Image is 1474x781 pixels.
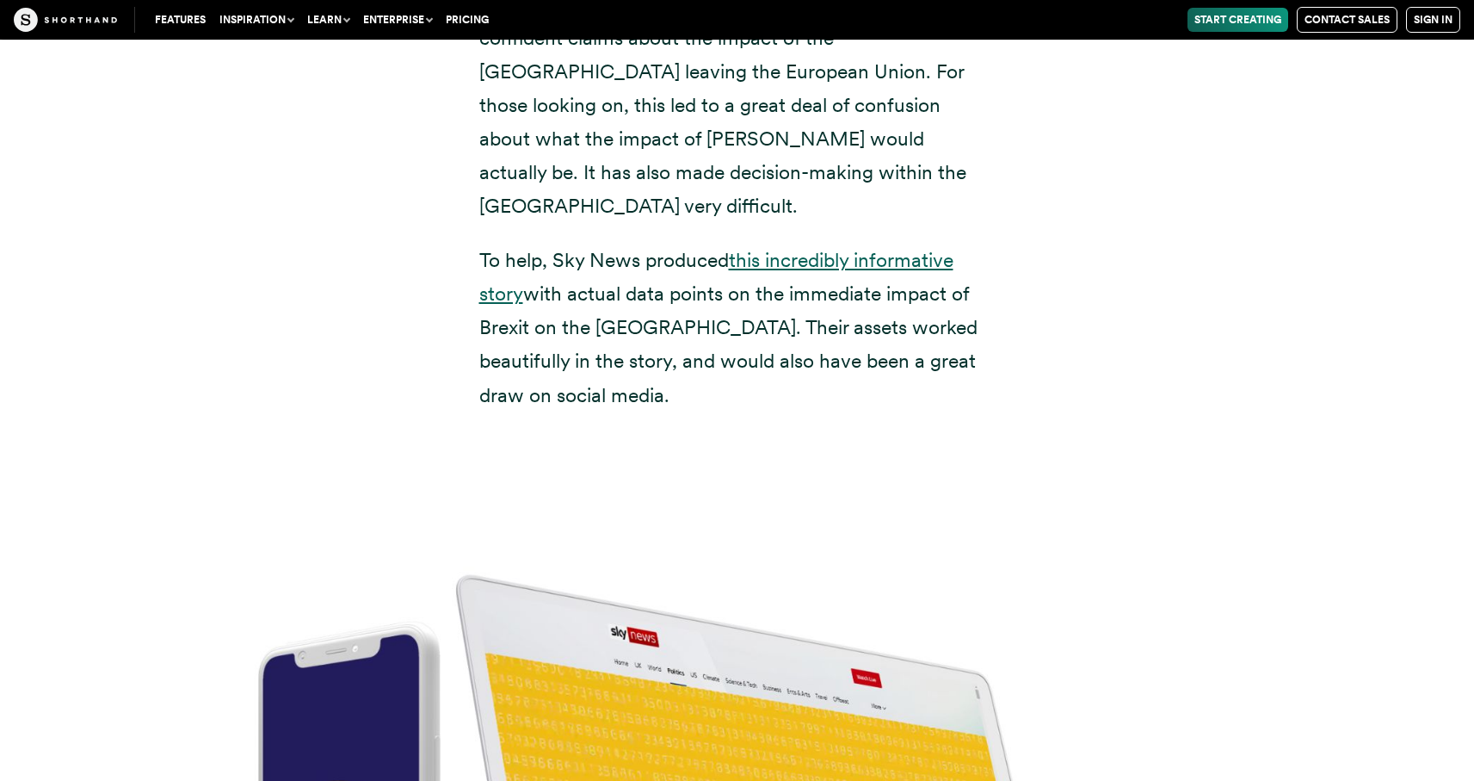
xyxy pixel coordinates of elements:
[356,8,439,32] button: Enterprise
[213,8,300,32] button: Inspiration
[479,244,996,412] p: To help, Sky News produced with actual data points on the immediate impact of Brexit on the [GEOG...
[479,248,953,306] a: this incredibly informative story
[14,8,117,32] img: The Craft
[300,8,356,32] button: Learn
[439,8,496,32] a: Pricing
[1297,7,1397,33] a: Contact Sales
[1406,7,1460,33] a: Sign in
[148,8,213,32] a: Features
[1187,8,1288,32] a: Start Creating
